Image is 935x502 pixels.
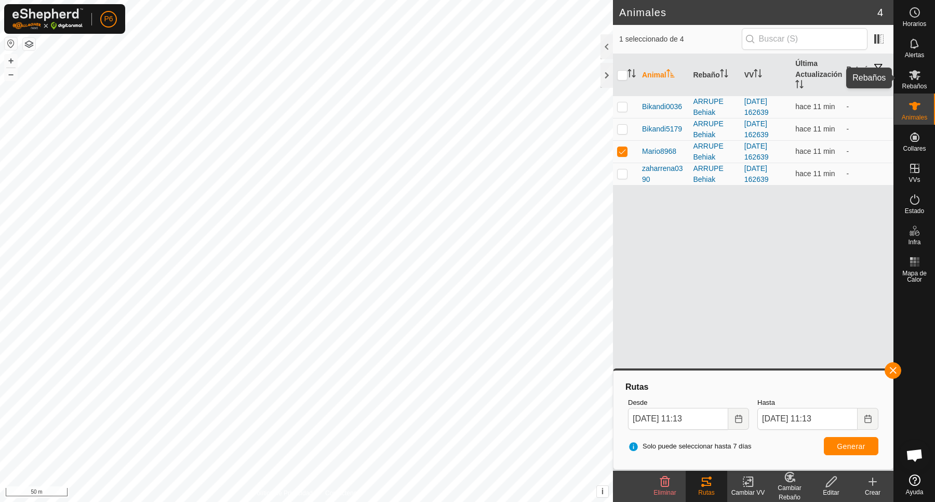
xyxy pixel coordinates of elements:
th: VV [740,54,791,96]
div: ARRUPE Behiak [693,118,736,140]
div: Cambiar Rebaño [769,483,810,502]
button: Generar [824,437,878,455]
td: - [843,96,893,118]
img: Logo Gallagher [12,8,83,30]
span: zaharrena0390 [642,163,685,185]
div: ARRUPE Behiak [693,96,736,118]
span: Estado [905,208,924,214]
th: Rebaño [689,54,740,96]
div: Editar [810,488,852,497]
span: Ayuda [906,489,924,495]
span: 22 sept 2025, 11:03 [795,147,835,155]
span: Collares [903,146,926,152]
a: [DATE] 162639 [744,142,769,161]
th: Última Actualización [791,54,842,96]
div: Chat abierto [899,440,930,471]
a: Política de Privacidad [253,488,313,498]
input: Buscar (S) [742,28,867,50]
h2: Animales [619,6,877,19]
div: ARRUPE Behiak [693,163,736,185]
a: [DATE] 162639 [744,164,769,183]
span: Rebaños [902,83,927,89]
label: Desde [628,398,749,408]
p-sorticon: Activar para ordenar [666,71,675,79]
span: Eliminar [653,489,676,496]
span: Infra [908,239,920,245]
div: ARRUPE Behiak [693,141,736,163]
span: i [602,487,604,496]
button: – [5,68,17,81]
p-sorticon: Activar para ordenar [847,76,855,85]
div: Crear [852,488,893,497]
span: P6 [104,14,113,24]
p-sorticon: Activar para ordenar [720,71,728,79]
button: Capas del Mapa [23,38,35,50]
div: Cambiar VV [727,488,769,497]
div: Rutas [686,488,727,497]
button: Choose Date [858,408,878,430]
span: Mapa de Calor [897,270,932,283]
span: Bikandi0036 [642,101,682,112]
label: Hasta [757,398,878,408]
div: Rutas [624,381,883,393]
button: + [5,55,17,67]
td: - [843,163,893,185]
span: 22 sept 2025, 11:03 [795,102,835,111]
a: Contáctenos [325,488,360,498]
span: Animales [902,114,927,121]
td: - [843,118,893,140]
span: Bikandi5179 [642,124,682,135]
span: Alertas [905,52,924,58]
span: Horarios [903,21,926,27]
span: Solo puede seleccionar hasta 7 días [628,441,752,452]
span: 22 sept 2025, 11:03 [795,125,835,133]
span: Mario8968 [642,146,676,157]
span: Generar [837,442,865,451]
span: VVs [909,177,920,183]
span: 1 seleccionado de 4 [619,34,742,45]
span: 22 sept 2025, 11:03 [795,169,835,178]
a: [DATE] 162639 [744,120,769,139]
p-sorticon: Activar para ordenar [627,71,636,79]
p-sorticon: Activar para ordenar [754,71,762,79]
a: Ayuda [894,470,935,499]
p-sorticon: Activar para ordenar [795,82,804,90]
button: Choose Date [728,408,749,430]
th: Animal [638,54,689,96]
span: 4 [877,5,883,20]
a: [DATE] 162639 [744,97,769,116]
button: i [597,486,608,497]
th: Batería [843,54,893,96]
td: - [843,140,893,163]
button: Restablecer Mapa [5,37,17,50]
